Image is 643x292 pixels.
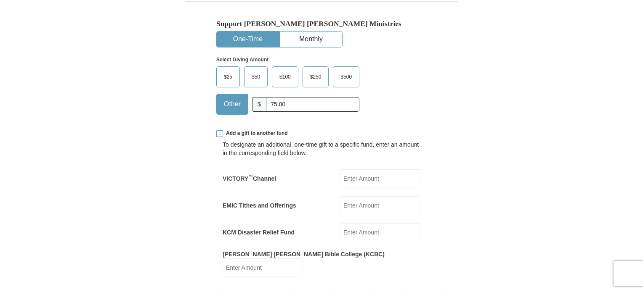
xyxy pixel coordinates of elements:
[248,174,253,179] sup: ™
[340,223,420,241] input: Enter Amount
[216,57,268,63] strong: Select Giving Amount
[247,71,264,83] span: $50
[216,19,427,28] h5: Support [PERSON_NAME] [PERSON_NAME] Ministries
[223,130,288,137] span: Add a gift to another fund
[223,201,296,210] label: EMIC Tithes and Offerings
[223,250,385,258] label: [PERSON_NAME] [PERSON_NAME] Bible College (KCBC)
[223,174,276,183] label: VICTORY Channel
[340,169,420,187] input: Enter Amount
[275,71,295,83] span: $100
[220,71,236,83] span: $25
[336,71,356,83] span: $500
[306,71,326,83] span: $250
[266,97,359,112] input: Other Amount
[220,98,245,110] span: Other
[223,258,303,276] input: Enter Amount
[340,196,420,214] input: Enter Amount
[223,140,420,157] div: To designate an additional, one-time gift to a specific fund, enter an amount in the correspondin...
[280,32,342,47] button: Monthly
[217,32,279,47] button: One-Time
[223,228,295,237] label: KCM Disaster Relief Fund
[252,97,266,112] span: $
